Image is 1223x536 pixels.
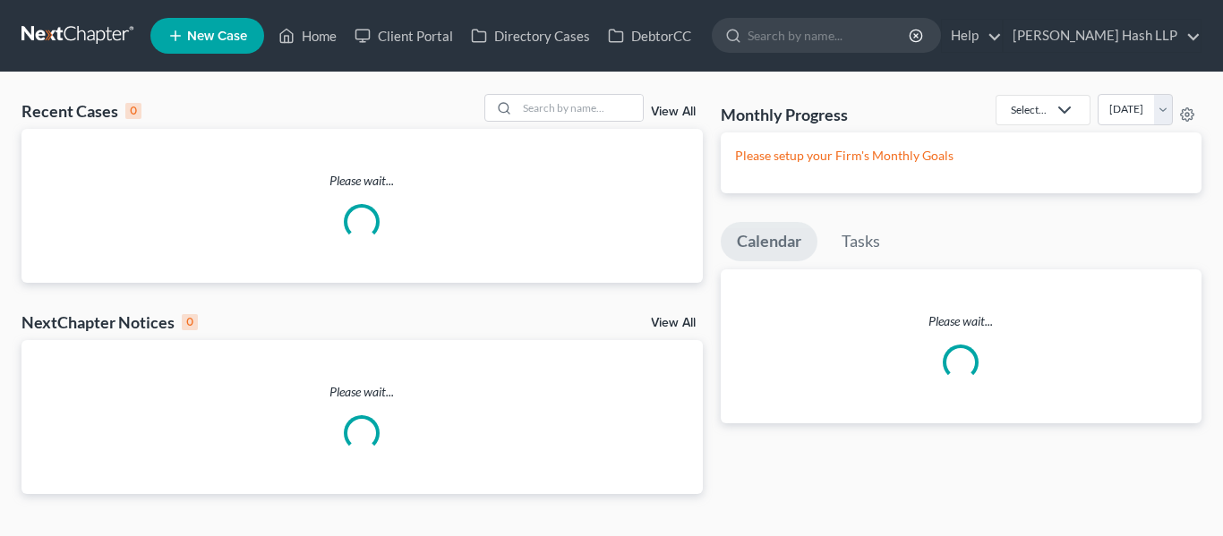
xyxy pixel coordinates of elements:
div: Recent Cases [21,100,141,122]
a: Home [269,20,346,52]
p: Please wait... [721,312,1202,330]
p: Please wait... [21,172,703,190]
a: Calendar [721,222,817,261]
input: Search by name... [517,95,643,121]
h3: Monthly Progress [721,104,848,125]
div: NextChapter Notices [21,311,198,333]
span: New Case [187,30,247,43]
a: Help [942,20,1002,52]
a: [PERSON_NAME] Hash LLP [1004,20,1201,52]
a: View All [651,106,696,118]
div: Select... [1011,102,1047,117]
a: Directory Cases [462,20,599,52]
a: Tasks [825,222,896,261]
p: Please wait... [21,383,703,401]
p: Please setup your Firm's Monthly Goals [735,147,1188,165]
a: Client Portal [346,20,462,52]
div: 0 [182,314,198,330]
div: 0 [125,103,141,119]
a: View All [651,317,696,329]
input: Search by name... [748,19,911,52]
a: DebtorCC [599,20,700,52]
